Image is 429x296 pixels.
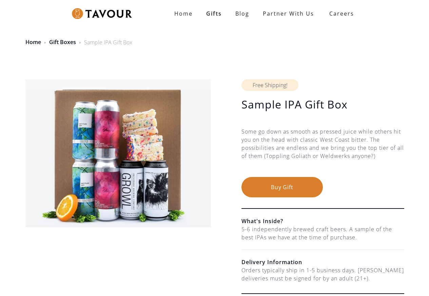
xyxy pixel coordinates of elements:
strong: Careers [329,7,354,20]
strong: Home [174,10,193,17]
a: partner with us [256,7,321,20]
a: Home [168,7,199,20]
div: Orders typically ship in 1-5 business days. [PERSON_NAME] deliveries must be signed for by an adu... [241,266,404,282]
h6: Delivery Information [241,258,404,266]
div: 5-6 independently brewed craft beers. A sample of the best IPAs we have at the time of purchase. [241,225,404,241]
a: Careers [321,4,359,23]
div: Some go down as smooth as pressed juice while others hit you on the head with classic West Coast ... [241,127,404,177]
a: Home [25,38,41,46]
h6: What's Inside? [241,217,404,225]
h1: Sample IPA Gift Box [241,98,404,111]
a: Blog [229,7,256,20]
a: Gifts [199,7,229,20]
div: Free Shipping! [241,79,298,91]
div: Sample IPA Gift Box [84,38,132,46]
button: Buy Gift [241,177,323,197]
a: Gift Boxes [49,38,76,46]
